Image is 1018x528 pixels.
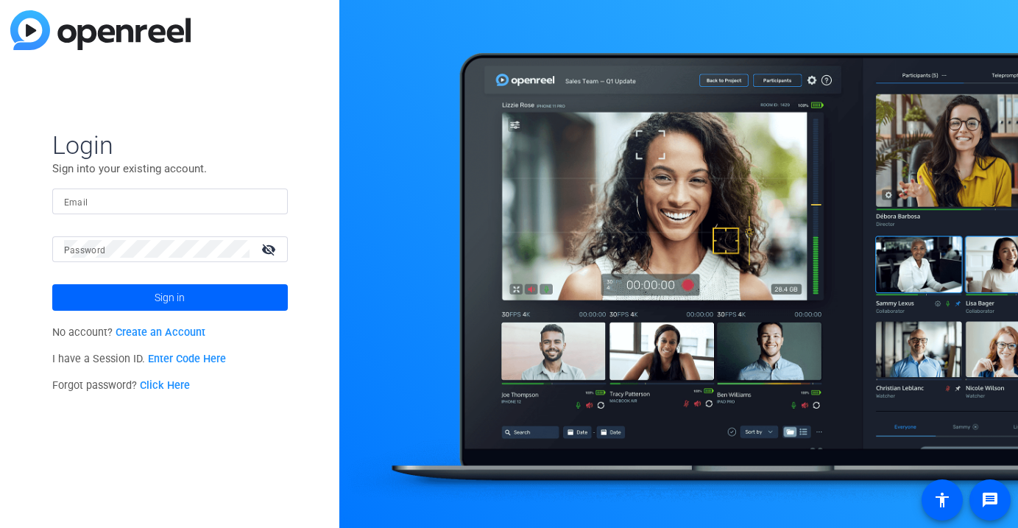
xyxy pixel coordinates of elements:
mat-icon: accessibility [933,491,951,509]
mat-icon: message [981,491,999,509]
a: Enter Code Here [148,353,226,365]
span: Sign in [155,279,185,316]
p: Sign into your existing account. [52,161,288,177]
span: Forgot password? [52,379,191,392]
span: No account? [52,326,206,339]
span: Login [52,130,288,161]
input: Enter Email Address [64,192,276,210]
a: Create an Account [116,326,205,339]
a: Click Here [140,379,190,392]
mat-label: Email [64,197,88,208]
span: I have a Session ID. [52,353,227,365]
mat-icon: visibility_off [252,239,288,260]
img: blue-gradient.svg [10,10,191,50]
mat-label: Password [64,245,106,256]
button: Sign in [52,284,288,311]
